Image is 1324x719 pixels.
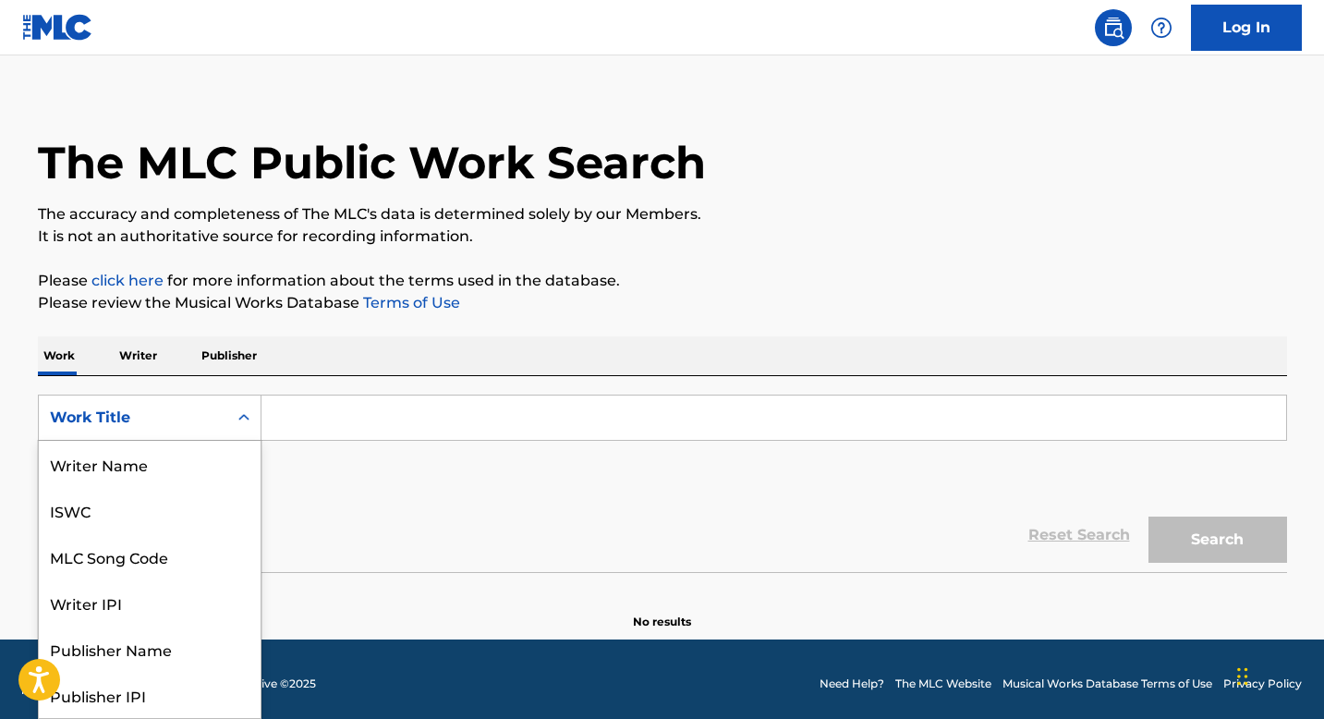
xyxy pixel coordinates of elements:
a: Privacy Policy [1223,676,1302,692]
div: ISWC [39,487,261,533]
p: Writer [114,336,163,375]
a: Public Search [1095,9,1132,46]
div: Work Title [50,407,216,429]
form: Search Form [38,395,1287,572]
div: Drag [1237,649,1248,704]
img: MLC Logo [22,14,93,41]
a: Log In [1191,5,1302,51]
p: Publisher [196,336,262,375]
p: Work [38,336,80,375]
h1: The MLC Public Work Search [38,135,706,190]
iframe: Chat Widget [1232,630,1324,719]
a: Terms of Use [359,294,460,311]
p: No results [633,591,691,630]
div: MLC Song Code [39,533,261,579]
div: Publisher IPI [39,672,261,718]
div: Writer IPI [39,579,261,626]
div: Writer Name [39,441,261,487]
p: Please review the Musical Works Database [38,292,1287,314]
img: search [1102,17,1124,39]
a: Musical Works Database Terms of Use [1002,676,1212,692]
a: Need Help? [820,676,884,692]
p: It is not an authoritative source for recording information. [38,225,1287,248]
img: help [1150,17,1172,39]
a: The MLC Website [895,676,991,692]
a: click here [91,272,164,289]
p: Please for more information about the terms used in the database. [38,270,1287,292]
div: Publisher Name [39,626,261,672]
p: The accuracy and completeness of The MLC's data is determined solely by our Members. [38,203,1287,225]
div: Help [1143,9,1180,46]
